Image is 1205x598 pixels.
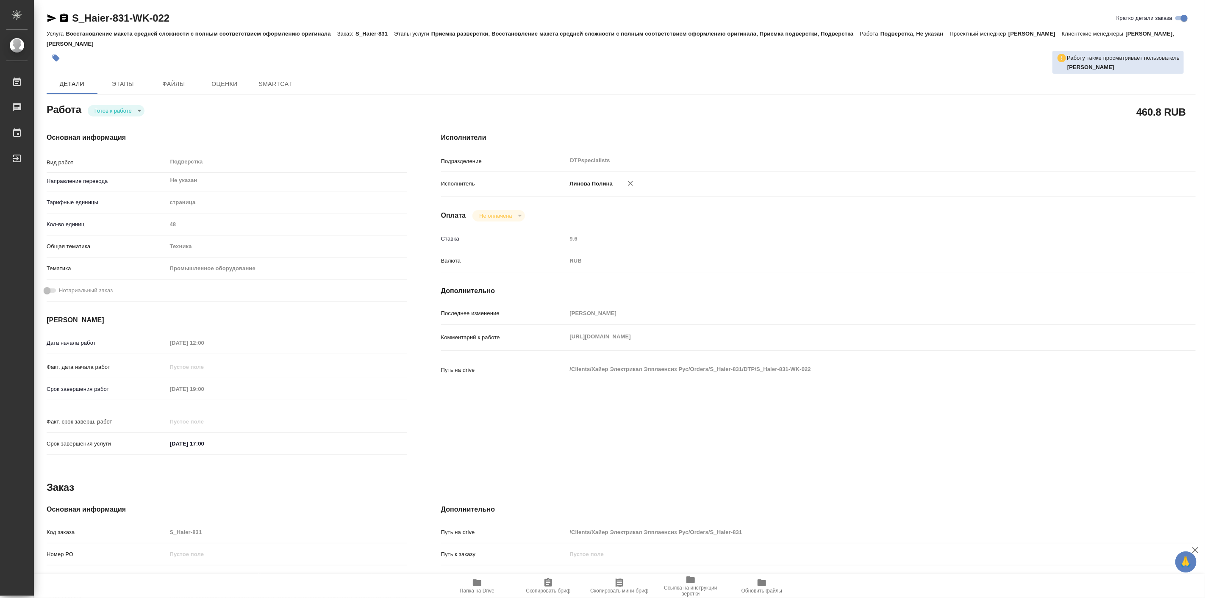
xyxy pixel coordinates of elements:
[584,574,655,598] button: Скопировать мини-бриф
[590,588,648,594] span: Скопировать мини-бриф
[59,286,113,295] span: Нотариальный заказ
[167,361,241,373] input: Пустое поле
[47,101,81,116] h2: Работа
[441,572,567,581] p: Проекты Smartcat
[66,30,337,37] p: Восстановление макета средней сложности с полным соответствием оформлению оригинала
[47,418,167,426] p: Факт. срок заверш. работ
[47,363,167,371] p: Факт. дата начала работ
[567,526,1133,538] input: Пустое поле
[1067,63,1180,72] p: Арсеньева Вера
[59,13,69,23] button: Скопировать ссылку
[1136,105,1186,119] h2: 460.8 RUB
[47,550,167,559] p: Номер РО
[47,49,65,67] button: Добавить тэг
[860,30,880,37] p: Работа
[441,133,1196,143] h4: Исполнители
[167,526,407,538] input: Пустое поле
[950,30,1008,37] p: Проектный менеджер
[204,79,245,89] span: Оценки
[441,574,513,598] button: Папка на Drive
[167,337,241,349] input: Пустое поле
[47,572,167,581] p: Вид услуги
[441,210,466,221] h4: Оплата
[47,158,167,167] p: Вид работ
[167,570,407,582] input: Пустое поле
[255,79,296,89] span: SmartCat
[567,254,1133,268] div: RUB
[441,366,567,374] p: Путь на drive
[880,30,950,37] p: Подверстка, Не указан
[726,574,797,598] button: Обновить файлы
[47,177,167,185] p: Направление перевода
[92,107,134,114] button: Готов к работе
[431,30,860,37] p: Приемка разверстки, Восстановление макета средней сложности с полным соответствием оформлению ори...
[47,504,407,515] h4: Основная информация
[655,574,726,598] button: Ссылка на инструкции верстки
[337,30,355,37] p: Заказ:
[441,257,567,265] p: Валюта
[167,239,407,254] div: Техника
[167,548,407,560] input: Пустое поле
[441,550,567,559] p: Путь к заказу
[52,79,92,89] span: Детали
[441,286,1196,296] h4: Дополнительно
[604,573,644,579] a: S_Haier-831 (1)
[567,573,601,579] a: S_Haier-831,
[441,235,567,243] p: Ставка
[441,309,567,318] p: Последнее изменение
[167,261,407,276] div: Промышленное оборудование
[47,133,407,143] h4: Основная информация
[167,437,241,450] input: ✎ Введи что-нибудь
[103,79,143,89] span: Этапы
[567,362,1133,377] textarea: /Clients/Хайер Электрикал Эпплаенсиз Рус/Orders/S_Haier-831/DTP/S_Haier-831-WK-022
[621,174,640,193] button: Удалить исполнителя
[1008,30,1062,37] p: [PERSON_NAME]
[513,574,584,598] button: Скопировать бриф
[567,329,1133,344] textarea: [URL][DOMAIN_NAME]
[47,242,167,251] p: Общая тематика
[72,12,169,24] a: S_Haier-831-WK-022
[47,481,74,494] h2: Заказ
[47,315,407,325] h4: [PERSON_NAME]
[441,157,567,166] p: Подразделение
[441,333,567,342] p: Комментарий к работе
[47,528,167,537] p: Код заказа
[394,30,431,37] p: Этапы услуги
[167,415,241,428] input: Пустое поле
[741,588,783,594] span: Обновить файлы
[47,440,167,448] p: Срок завершения услуги
[47,13,57,23] button: Скопировать ссылку для ЯМессенджера
[441,180,567,188] p: Исполнитель
[167,218,407,230] input: Пустое поле
[567,180,613,188] p: Линова Полина
[1067,64,1114,70] b: [PERSON_NAME]
[167,195,407,210] div: страница
[1067,54,1180,62] p: Работу также просматривает пользователь
[47,264,167,273] p: Тематика
[477,212,514,219] button: Не оплачена
[47,30,66,37] p: Услуга
[441,504,1196,515] h4: Дополнительно
[567,307,1133,319] input: Пустое поле
[1062,30,1126,37] p: Клиентские менеджеры
[567,548,1133,560] input: Пустое поле
[153,79,194,89] span: Файлы
[167,383,241,395] input: Пустое поле
[355,30,394,37] p: S_Haier-831
[1116,14,1172,22] span: Кратко детали заказа
[460,588,494,594] span: Папка на Drive
[47,220,167,229] p: Кол-во единиц
[1179,553,1193,571] span: 🙏
[47,385,167,393] p: Срок завершения работ
[47,198,167,207] p: Тарифные единицы
[47,339,167,347] p: Дата начала работ
[1175,551,1197,573] button: 🙏
[441,528,567,537] p: Путь на drive
[660,585,721,597] span: Ссылка на инструкции верстки
[472,210,525,221] div: Готов к работе
[88,105,144,116] div: Готов к работе
[526,588,570,594] span: Скопировать бриф
[567,233,1133,245] input: Пустое поле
